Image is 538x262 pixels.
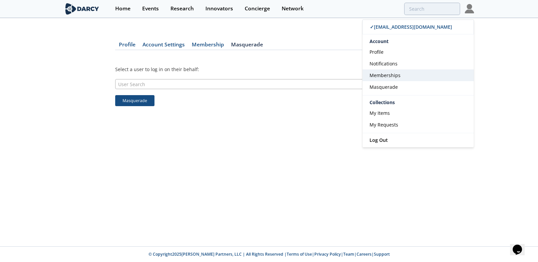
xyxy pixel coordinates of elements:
[282,6,304,11] div: Network
[363,119,474,130] a: My Requests
[465,4,474,13] img: Profile
[363,69,474,81] a: Memberships
[363,20,474,34] a: ✓[EMAIL_ADDRESS][DOMAIN_NAME]
[363,133,474,147] a: Log Out
[510,235,531,255] iframe: chat widget
[287,251,312,257] a: Terms of Use
[115,79,423,89] div: User Search
[370,137,388,143] span: Log Out
[142,6,159,11] div: Events
[370,60,398,67] span: Notifications
[404,3,460,15] input: Advanced Search
[370,110,390,116] span: My Items
[363,58,474,69] a: Notifications
[370,121,398,128] span: My Requests
[205,6,233,11] div: Innovators
[357,251,372,257] a: Careers
[227,42,266,50] a: Masquerade
[115,95,154,106] button: Masquerade
[115,42,139,50] a: Profile
[314,251,341,257] a: Privacy Policy
[370,84,398,90] span: Masquerade
[363,81,474,93] a: Masquerade
[370,72,401,78] span: Memberships
[115,6,131,11] div: Home
[64,3,100,15] img: logo-wide.svg
[115,66,423,72] div: Select a user to log in on their behalf:
[343,251,354,257] a: Team
[363,34,474,46] div: Account
[363,46,474,58] a: Profile
[245,6,270,11] div: Concierge
[363,107,474,119] a: My Items
[374,251,390,257] a: Support
[188,42,227,50] a: Membership
[363,98,474,107] div: Collections
[170,6,194,11] div: Research
[370,24,452,30] span: ✓ [EMAIL_ADDRESS][DOMAIN_NAME]
[23,251,515,257] p: © Copyright 2025 [PERSON_NAME] Partners, LLC | All Rights Reserved | | | | |
[118,79,145,89] span: User Search
[139,42,188,50] a: Account Settings
[370,49,384,55] span: Profile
